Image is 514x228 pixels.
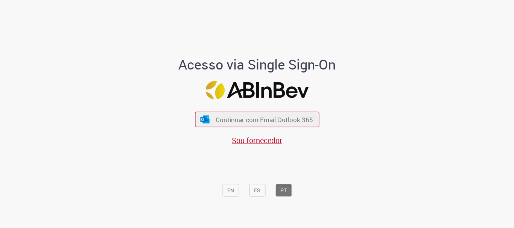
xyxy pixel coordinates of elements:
button: EN [222,184,239,197]
img: Logo ABInBev [205,81,309,100]
span: Continuar com Email Outlook 365 [216,115,313,124]
h1: Acesso via Single Sign-On [153,57,362,72]
button: PT [275,184,292,197]
img: ícone Azure/Microsoft 360 [200,115,210,123]
button: ES [249,184,265,197]
button: ícone Azure/Microsoft 360 Continuar com Email Outlook 365 [195,112,319,127]
a: Sou fornecedor [232,135,282,145]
